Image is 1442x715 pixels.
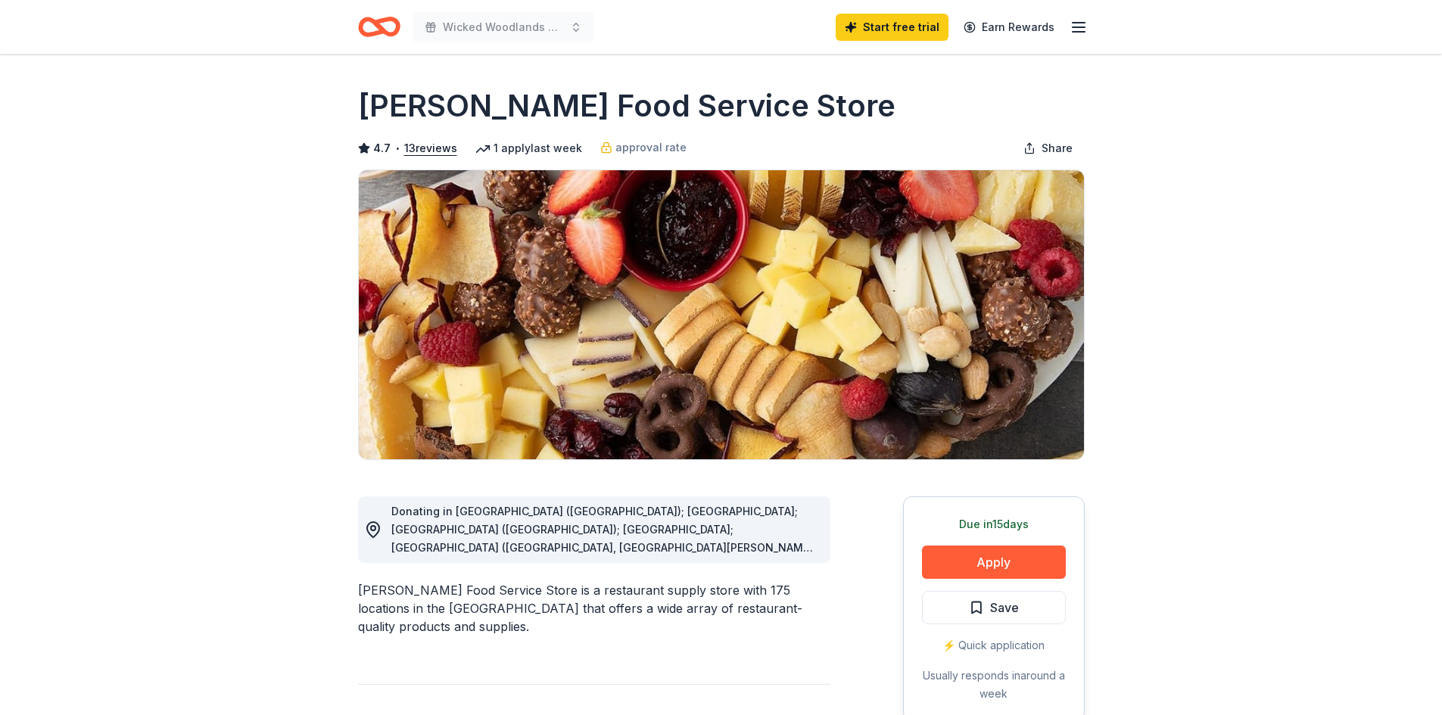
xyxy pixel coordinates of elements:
div: Due in 15 days [922,515,1066,533]
a: Start free trial [836,14,948,41]
span: Wicked Woodlands 2025 [443,18,564,36]
a: Home [358,9,400,45]
button: Save [922,591,1066,624]
div: 1 apply last week [475,139,582,157]
div: Usually responds in around a week [922,667,1066,703]
span: • [394,142,400,154]
a: approval rate [600,138,687,157]
span: approval rate [615,138,687,157]
div: ⚡️ Quick application [922,636,1066,654]
a: Earn Rewards [955,14,1064,41]
h1: [PERSON_NAME] Food Service Store [358,85,895,127]
span: Save [990,598,1019,617]
button: Wicked Woodlands 2025 [413,12,594,42]
button: Share [1011,133,1085,163]
span: Share [1042,139,1073,157]
button: Apply [922,546,1066,579]
button: 13reviews [404,139,457,157]
span: 4.7 [373,139,391,157]
img: Image for Gordon Food Service Store [359,170,1084,459]
div: [PERSON_NAME] Food Service Store is a restaurant supply store with 175 locations in the [GEOGRAPH... [358,581,830,636]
